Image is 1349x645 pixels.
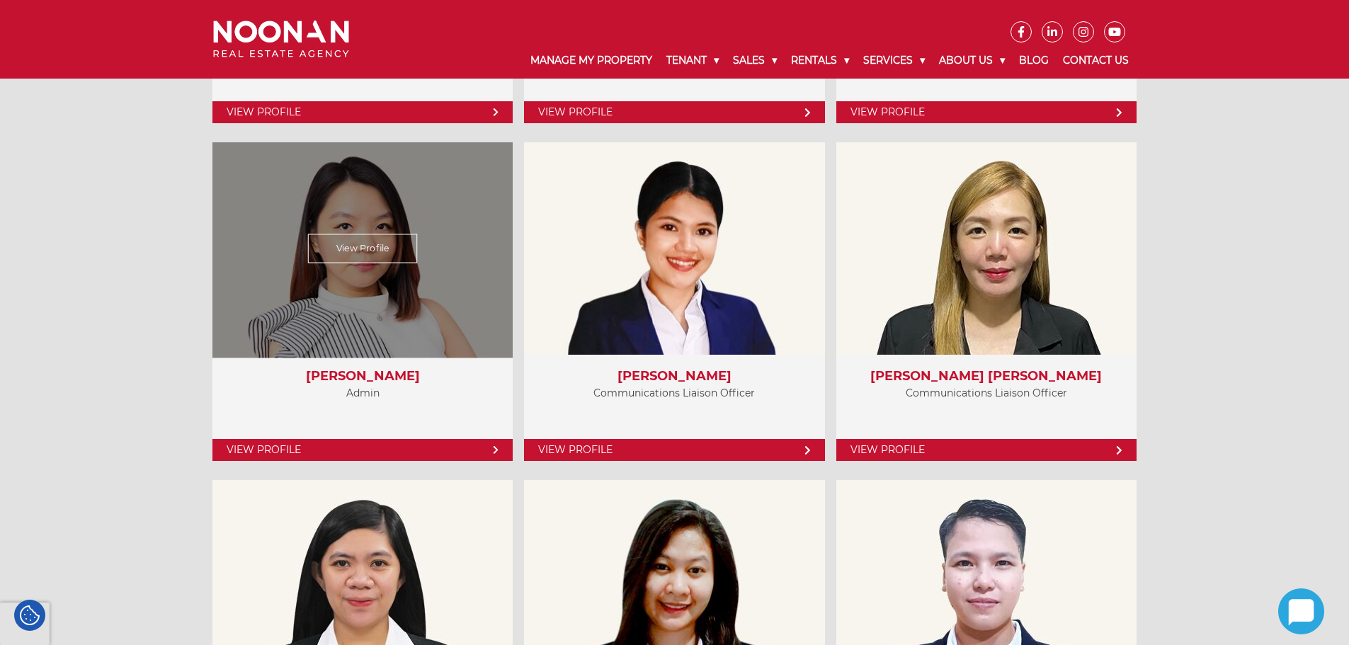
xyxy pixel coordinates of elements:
p: Communications Liaison Officer [850,384,1122,402]
a: Contact Us [1056,42,1136,79]
a: View Profile [524,439,824,461]
p: Admin [227,384,499,402]
img: Noonan Real Estate Agency [213,21,349,58]
a: Manage My Property [523,42,659,79]
a: View Profile [308,234,418,263]
p: Communications Liaison Officer [538,384,810,402]
a: Rentals [784,42,856,79]
a: Sales [726,42,784,79]
h3: [PERSON_NAME] [538,369,810,384]
h3: [PERSON_NAME] [PERSON_NAME] [850,369,1122,384]
a: View Profile [524,101,824,123]
a: Blog [1012,42,1056,79]
a: View Profile [836,439,1137,461]
a: Tenant [659,42,726,79]
a: View Profile [212,101,513,123]
a: View Profile [836,101,1137,123]
div: Cookie Settings [14,600,45,631]
a: View Profile [212,439,513,461]
a: About Us [932,42,1012,79]
a: Services [856,42,932,79]
h3: [PERSON_NAME] [227,369,499,384]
